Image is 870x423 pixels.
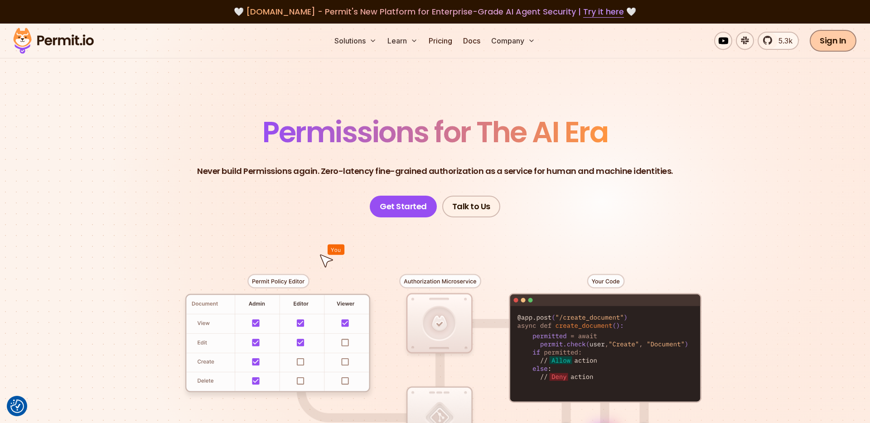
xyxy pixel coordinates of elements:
span: 5.3k [773,35,793,46]
span: Permissions for The AI Era [262,112,608,152]
a: Sign In [810,30,856,52]
a: Try it here [583,6,624,18]
button: Consent Preferences [10,399,24,413]
button: Company [488,32,539,50]
img: Revisit consent button [10,399,24,413]
a: Pricing [425,32,456,50]
span: [DOMAIN_NAME] - Permit's New Platform for Enterprise-Grade AI Agent Security | [246,6,624,17]
a: Talk to Us [442,196,500,217]
button: Solutions [331,32,380,50]
a: Docs [459,32,484,50]
a: 5.3k [758,32,799,50]
div: 🤍 🤍 [22,5,848,18]
a: Get Started [370,196,437,217]
p: Never build Permissions again. Zero-latency fine-grained authorization as a service for human and... [197,165,673,178]
button: Learn [384,32,421,50]
img: Permit logo [9,25,98,56]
